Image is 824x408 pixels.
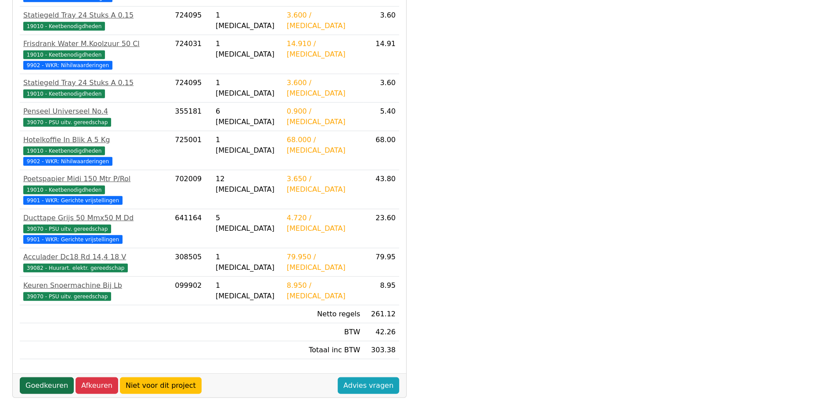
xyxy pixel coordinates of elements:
[364,323,399,341] td: 42.26
[23,78,168,99] a: Statiegeld Tray 24 Stuks A 0.1519010 - Keetbenodigdheden
[364,277,399,305] td: 8.95
[364,131,399,170] td: 68.00
[20,377,74,394] a: Goedkeuren
[216,174,280,195] div: 12 [MEDICAL_DATA]
[23,174,168,184] div: Poetspapier Midi 150 Mtr P/Rol
[23,106,168,127] a: Penseel Universeel No.439070 - PSU uitv. gereedschap
[216,78,280,99] div: 1 [MEDICAL_DATA]
[23,78,168,88] div: Statiegeld Tray 24 Stuks A 0.15
[287,280,360,301] div: 8.950 / [MEDICAL_DATA]
[23,61,112,70] span: 9902 - WKR: Nihilwaarderingen
[364,103,399,131] td: 5.40
[283,305,364,323] td: Netto regels
[23,135,168,145] div: Hotelkoffie In Blik A 5 Kg
[23,50,105,59] span: 19010 - Keetbenodigdheden
[287,10,360,31] div: 3.600 / [MEDICAL_DATA]
[287,213,360,234] div: 4.720 / [MEDICAL_DATA]
[287,174,360,195] div: 3.650 / [MEDICAL_DATA]
[216,252,280,273] div: 1 [MEDICAL_DATA]
[23,147,105,155] span: 19010 - Keetbenodigdheden
[23,225,111,233] span: 39070 - PSU uitv. gereedschap
[23,280,168,291] div: Keuren Snoermachine Bij Lb
[171,277,212,305] td: 099902
[216,135,280,156] div: 1 [MEDICAL_DATA]
[23,39,168,49] div: Frisdrank Water M.Koolzuur 50 Cl
[23,118,111,127] span: 39070 - PSU uitv. gereedschap
[287,252,360,273] div: 79.950 / [MEDICAL_DATA]
[23,252,168,262] div: Acculader Dc18 Rd 14,4 18 V
[364,7,399,35] td: 3.60
[171,7,212,35] td: 724095
[364,209,399,248] td: 23.60
[23,252,168,273] a: Acculader Dc18 Rd 14,4 18 V39082 - Huurart. elektr. gereedschap
[23,196,123,205] span: 9901 - WKR: Gerichte vrijstellingen
[283,323,364,341] td: BTW
[171,131,212,170] td: 725001
[23,135,168,166] a: Hotelkoffie In Blik A 5 Kg19010 - Keetbenodigdheden 9902 - WKR: Nihilwaarderingen
[287,39,360,60] div: 14.910 / [MEDICAL_DATA]
[171,74,212,103] td: 724095
[216,39,280,60] div: 1 [MEDICAL_DATA]
[23,280,168,301] a: Keuren Snoermachine Bij Lb39070 - PSU uitv. gereedschap
[23,264,128,272] span: 39082 - Huurart. elektr. gereedschap
[23,213,168,244] a: Ducttape Grijs 50 Mmx50 M Dd39070 - PSU uitv. gereedschap 9901 - WKR: Gerichte vrijstellingen
[171,170,212,209] td: 702009
[287,78,360,99] div: 3.600 / [MEDICAL_DATA]
[23,157,112,166] span: 9902 - WKR: Nihilwaarderingen
[338,377,399,394] a: Advies vragen
[283,341,364,359] td: Totaal inc BTW
[76,377,118,394] a: Afkeuren
[23,22,105,31] span: 19010 - Keetbenodigdheden
[23,186,105,194] span: 19010 - Keetbenodigdheden
[23,292,111,301] span: 39070 - PSU uitv. gereedschap
[287,135,360,156] div: 68.000 / [MEDICAL_DATA]
[23,235,123,244] span: 9901 - WKR: Gerichte vrijstellingen
[171,209,212,248] td: 641164
[216,106,280,127] div: 6 [MEDICAL_DATA]
[23,174,168,205] a: Poetspapier Midi 150 Mtr P/Rol19010 - Keetbenodigdheden 9901 - WKR: Gerichte vrijstellingen
[23,213,168,223] div: Ducttape Grijs 50 Mmx50 M Dd
[23,39,168,70] a: Frisdrank Water M.Koolzuur 50 Cl19010 - Keetbenodigdheden 9902 - WKR: Nihilwaarderingen
[23,106,168,117] div: Penseel Universeel No.4
[171,248,212,277] td: 308505
[216,213,280,234] div: 5 [MEDICAL_DATA]
[287,106,360,127] div: 0.900 / [MEDICAL_DATA]
[216,280,280,301] div: 1 [MEDICAL_DATA]
[23,10,168,31] a: Statiegeld Tray 24 Stuks A 0.1519010 - Keetbenodigdheden
[216,10,280,31] div: 1 [MEDICAL_DATA]
[171,35,212,74] td: 724031
[364,305,399,323] td: 261.12
[364,35,399,74] td: 14.91
[364,170,399,209] td: 43.80
[23,10,168,21] div: Statiegeld Tray 24 Stuks A 0.15
[364,74,399,103] td: 3.60
[120,377,202,394] a: Niet voor dit project
[23,89,105,98] span: 19010 - Keetbenodigdheden
[171,103,212,131] td: 355181
[364,248,399,277] td: 79.95
[364,341,399,359] td: 303.38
